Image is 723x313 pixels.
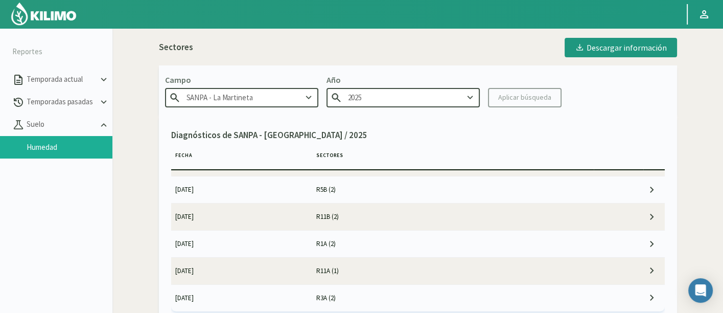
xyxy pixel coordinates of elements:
p: Año [326,74,480,86]
td: R3A (2) [312,284,594,311]
td: R1A (2) [312,231,594,257]
div: Open Intercom Messenger [688,278,713,303]
input: Escribe para buscar [165,88,318,107]
td: R5B (2) [312,176,594,203]
p: Campo [165,74,318,86]
td: [DATE] [171,176,312,203]
td: [DATE] [171,231,312,257]
th: Sectores [312,147,594,170]
p: Diagnósticos de SANPA - [GEOGRAPHIC_DATA] / 2025 [171,129,665,142]
img: Kilimo [10,2,77,26]
td: R11A (1) [312,257,594,284]
p: Sectores [159,41,193,54]
button: Descargar información [565,38,677,57]
td: [DATE] [171,204,312,230]
td: [DATE] [171,284,312,311]
div: Descargar información [575,42,667,53]
input: Escribe para buscar [326,88,480,107]
td: [DATE] [171,257,312,284]
p: Temporadas pasadas [25,96,98,108]
a: Humedad [27,143,112,152]
th: Fecha [171,147,312,170]
td: R11B (2) [312,204,594,230]
p: Suelo [25,119,98,130]
p: Temporada actual [25,74,98,85]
